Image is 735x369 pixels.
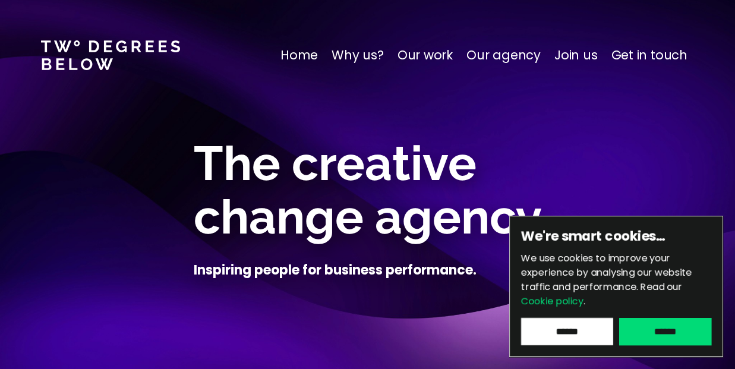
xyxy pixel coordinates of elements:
[521,294,583,308] a: Cookie policy
[194,135,542,245] span: The creative change agency
[194,261,477,279] h4: Inspiring people for business performance.
[521,280,682,308] span: Read our .
[332,46,384,65] a: Why us?
[611,46,687,65] a: Get in touch
[521,228,711,245] h6: We're smart cookies…
[398,46,453,65] a: Our work
[466,46,541,65] a: Our agency
[280,46,318,65] a: Home
[554,46,598,65] a: Join us
[521,251,711,308] p: We use cookies to improve your experience by analysing our website traffic and performance.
